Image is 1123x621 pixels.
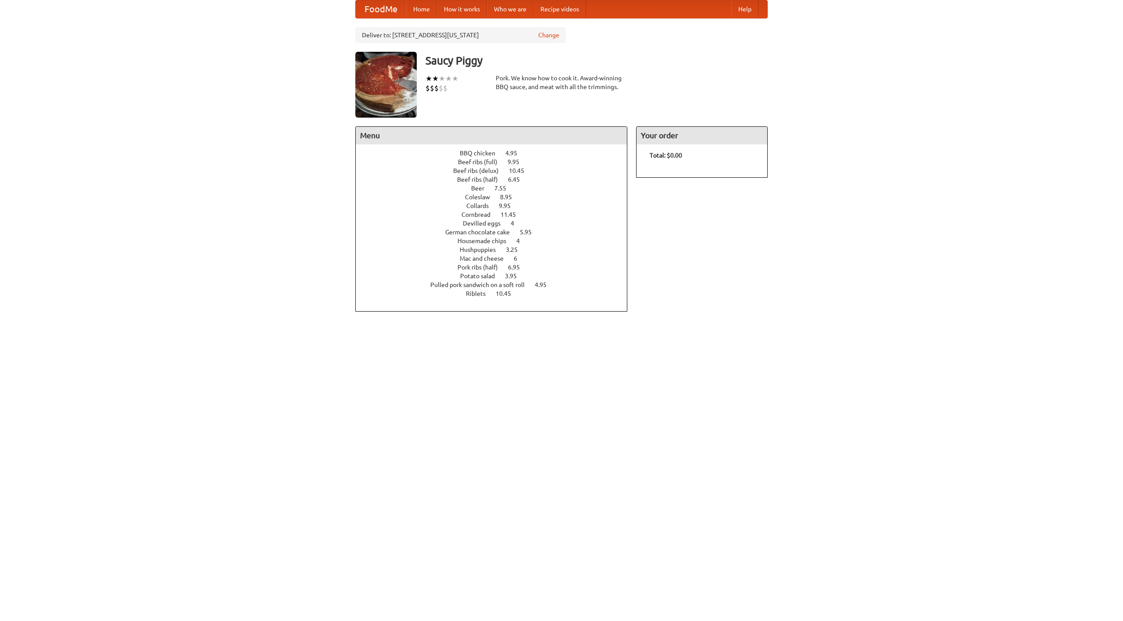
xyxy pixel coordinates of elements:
a: Hushpuppies 3.25 [460,246,534,253]
a: German chocolate cake 5.95 [445,229,548,236]
a: Help [731,0,758,18]
a: Collards 9.95 [466,202,527,209]
a: FoodMe [356,0,406,18]
span: 4 [516,237,529,244]
span: Coleslaw [465,194,499,201]
img: angular.jpg [355,52,417,118]
a: Home [406,0,437,18]
li: $ [430,83,434,93]
span: 6.95 [508,264,529,271]
a: BBQ chicken 4.95 [460,150,533,157]
span: 4.95 [505,150,526,157]
span: 6 [514,255,526,262]
span: 8.95 [500,194,521,201]
span: Pulled pork sandwich on a soft roll [430,281,533,288]
a: Cornbread 11.45 [461,211,532,218]
span: Beef ribs (half) [457,176,507,183]
span: 3.95 [505,273,526,280]
a: Potato salad 3.95 [460,273,533,280]
span: Devilled eggs [463,220,509,227]
span: 4 [511,220,523,227]
a: Coleslaw 8.95 [465,194,528,201]
div: Deliver to: [STREET_ADDRESS][US_STATE] [355,27,566,43]
span: 7.55 [494,185,515,192]
a: Pork ribs (half) 6.95 [458,264,536,271]
span: Potato salad [460,273,504,280]
a: Riblets 10.45 [466,290,527,297]
span: 6.45 [508,176,529,183]
span: 10.45 [509,167,533,174]
span: 5.95 [520,229,540,236]
a: Beef ribs (full) 9.95 [458,158,536,165]
h3: Saucy Piggy [426,52,768,69]
li: $ [434,83,439,93]
a: Beef ribs (delux) 10.45 [453,167,540,174]
a: Who we are [487,0,533,18]
span: Riblets [466,290,494,297]
span: Beer [471,185,493,192]
a: Devilled eggs 4 [463,220,530,227]
li: ★ [445,74,452,83]
span: German chocolate cake [445,229,519,236]
li: ★ [432,74,439,83]
span: 4.95 [535,281,555,288]
span: 9.95 [499,202,519,209]
li: ★ [452,74,458,83]
span: Hushpuppies [460,246,504,253]
a: Recipe videos [533,0,586,18]
span: 10.45 [496,290,520,297]
span: Pork ribs (half) [458,264,507,271]
span: 3.25 [506,246,526,253]
li: $ [443,83,447,93]
a: Mac and cheese 6 [460,255,533,262]
li: $ [439,83,443,93]
div: Pork. We know how to cook it. Award-winning BBQ sauce, and meat with all the trimmings. [496,74,627,91]
h4: Your order [637,127,767,144]
li: ★ [426,74,432,83]
a: Change [538,31,559,39]
h4: Menu [356,127,627,144]
span: Beef ribs (delux) [453,167,508,174]
span: 11.45 [501,211,525,218]
span: Collards [466,202,497,209]
span: BBQ chicken [460,150,504,157]
span: Beef ribs (full) [458,158,506,165]
span: 9.95 [508,158,528,165]
b: Total: $0.00 [650,152,682,159]
a: Pulled pork sandwich on a soft roll 4.95 [430,281,563,288]
a: How it works [437,0,487,18]
span: Housemade chips [458,237,515,244]
span: Cornbread [461,211,499,218]
li: $ [426,83,430,93]
span: Mac and cheese [460,255,512,262]
a: Housemade chips 4 [458,237,536,244]
a: Beef ribs (half) 6.45 [457,176,536,183]
li: ★ [439,74,445,83]
a: Beer 7.55 [471,185,522,192]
